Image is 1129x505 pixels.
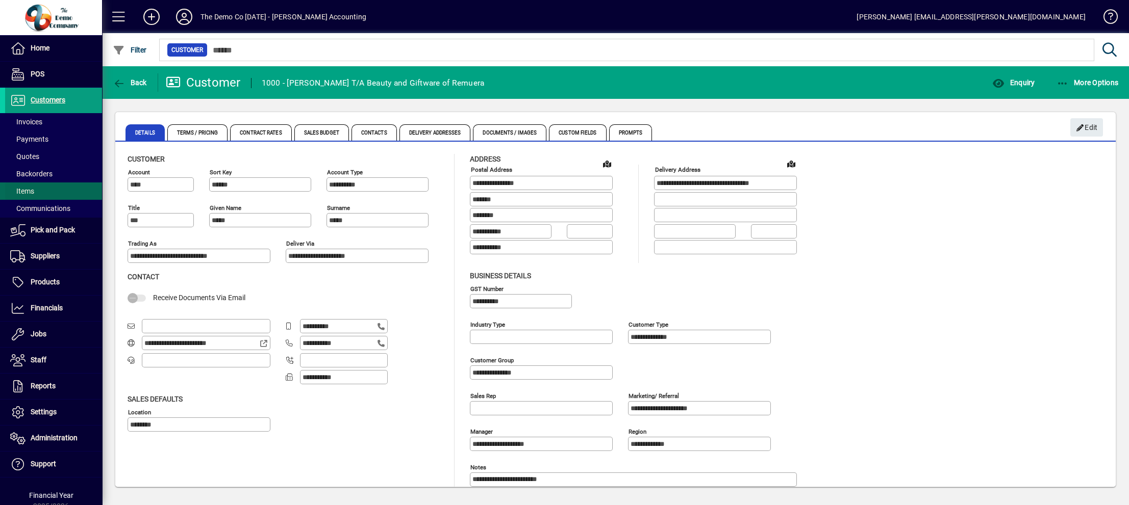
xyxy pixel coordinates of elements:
[10,187,34,195] span: Items
[31,278,60,286] span: Products
[31,252,60,260] span: Suppliers
[1057,78,1119,87] span: More Options
[210,204,241,211] mat-label: Given name
[992,78,1035,87] span: Enquiry
[31,356,46,364] span: Staff
[262,75,485,91] div: 1000 - [PERSON_NAME] T/A Beauty and Giftware of Remuera
[327,204,350,211] mat-label: Surname
[168,8,200,26] button: Profile
[5,113,102,130] a: Invoices
[5,244,102,269] a: Suppliers
[294,124,349,141] span: Sales Budget
[10,152,39,161] span: Quotes
[327,169,363,176] mat-label: Account Type
[5,130,102,148] a: Payments
[1070,118,1103,137] button: Edit
[230,124,291,141] span: Contract Rates
[153,294,245,302] span: Receive Documents Via Email
[990,73,1037,92] button: Enquiry
[31,226,75,234] span: Pick and Pack
[857,9,1086,25] div: [PERSON_NAME] [EMAIL_ADDRESS][PERSON_NAME][DOMAIN_NAME]
[5,322,102,347] a: Jobs
[102,73,158,92] app-page-header-button: Back
[5,62,102,87] a: POS
[31,44,49,52] span: Home
[5,200,102,217] a: Communications
[31,330,46,338] span: Jobs
[5,36,102,61] a: Home
[470,321,505,328] mat-label: Industry type
[5,348,102,373] a: Staff
[5,296,102,321] a: Financials
[470,285,504,292] mat-label: GST Number
[5,182,102,200] a: Items
[110,73,149,92] button: Back
[5,374,102,399] a: Reports
[286,240,314,247] mat-label: Deliver via
[5,400,102,425] a: Settings
[113,46,147,54] span: Filter
[352,124,397,141] span: Contacts
[10,170,53,178] span: Backorders
[470,356,514,363] mat-label: Customer group
[31,304,63,312] span: Financials
[629,428,646,435] mat-label: Region
[783,155,799,172] a: View on map
[470,463,486,470] mat-label: Notes
[31,96,65,104] span: Customers
[1054,73,1121,92] button: More Options
[31,382,56,390] span: Reports
[609,124,653,141] span: Prompts
[31,460,56,468] span: Support
[5,218,102,243] a: Pick and Pack
[549,124,606,141] span: Custom Fields
[473,124,546,141] span: Documents / Images
[29,491,73,499] span: Financial Year
[1096,2,1116,35] a: Knowledge Base
[10,135,48,143] span: Payments
[166,74,241,91] div: Customer
[5,270,102,295] a: Products
[31,408,57,416] span: Settings
[5,426,102,451] a: Administration
[128,169,150,176] mat-label: Account
[128,240,157,247] mat-label: Trading as
[1076,119,1098,136] span: Edit
[629,392,679,399] mat-label: Marketing/ Referral
[171,45,203,55] span: Customer
[5,148,102,165] a: Quotes
[31,70,44,78] span: POS
[599,155,615,172] a: View on map
[128,395,183,403] span: Sales defaults
[629,321,668,328] mat-label: Customer type
[128,204,140,211] mat-label: Title
[113,78,147,87] span: Back
[167,124,228,141] span: Terms / Pricing
[110,41,149,59] button: Filter
[126,124,165,141] span: Details
[128,408,151,415] mat-label: Location
[470,392,496,399] mat-label: Sales rep
[5,451,102,477] a: Support
[128,155,165,163] span: Customer
[470,272,531,280] span: Business details
[210,169,232,176] mat-label: Sort key
[470,155,500,163] span: Address
[10,204,70,212] span: Communications
[200,9,366,25] div: The Demo Co [DATE] - [PERSON_NAME] Accounting
[10,118,42,126] span: Invoices
[5,165,102,182] a: Backorders
[128,273,159,281] span: Contact
[470,428,493,435] mat-label: Manager
[31,434,78,442] span: Administration
[135,8,168,26] button: Add
[399,124,471,141] span: Delivery Addresses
